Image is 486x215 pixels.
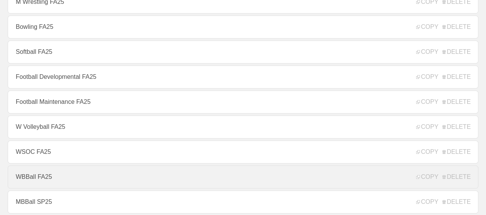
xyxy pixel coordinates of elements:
a: Football Maintenance FA25 [8,90,478,113]
iframe: Chat Widget [348,126,486,215]
span: DELETE [442,98,471,105]
span: DELETE [442,123,471,130]
span: DELETE [442,23,471,30]
span: COPY [416,48,438,55]
span: DELETE [442,73,471,80]
span: COPY [416,73,438,80]
span: DELETE [442,48,471,55]
a: Bowling FA25 [8,15,478,38]
a: Football Developmental FA25 [8,65,478,88]
a: WBBall FA25 [8,165,478,188]
span: COPY [416,23,438,30]
a: WSOC FA25 [8,140,478,163]
a: MBBall SP25 [8,190,478,213]
a: W Volleyball FA25 [8,115,478,138]
a: Softball FA25 [8,40,478,63]
span: COPY [416,123,438,130]
span: COPY [416,98,438,105]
